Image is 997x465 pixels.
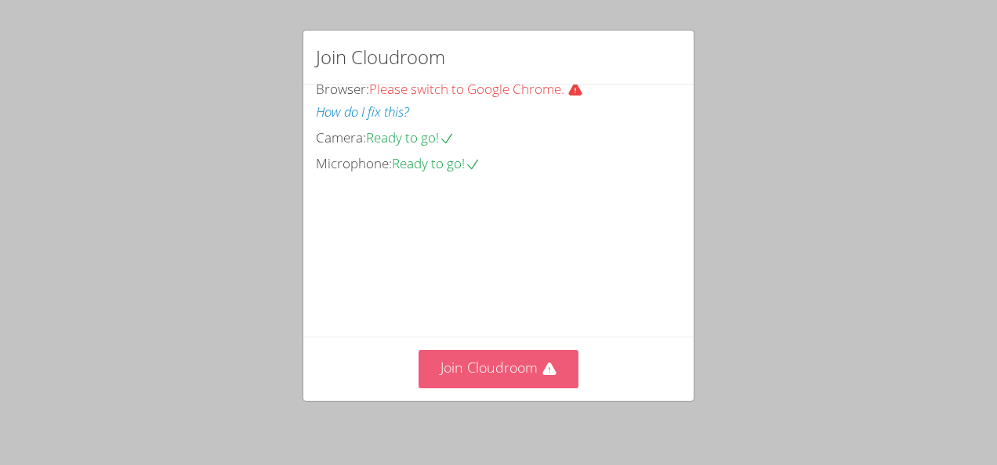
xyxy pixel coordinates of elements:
span: Ready to go! [366,128,455,146]
span: Ready to go! [392,154,480,172]
span: Camera: [316,128,366,146]
h2: Join Cloudroom [316,43,445,71]
button: Join Cloudroom [419,350,579,388]
span: Microphone: [316,154,392,172]
span: Browser: [316,80,369,98]
button: How do I fix this? [316,101,409,124]
span: Please switch to Google Chrome. [369,80,589,98]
